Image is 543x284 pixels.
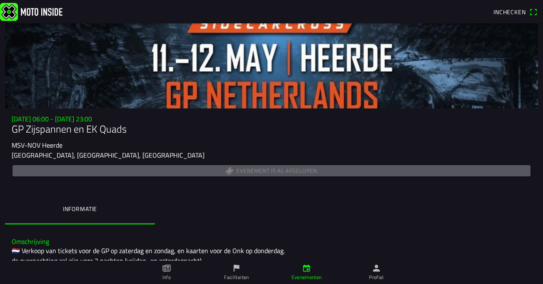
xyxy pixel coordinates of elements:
[63,204,97,214] ion-label: Informatie
[302,264,311,273] ion-icon: calendar
[493,8,526,16] span: Inchecken
[162,264,171,273] ion-icon: paper
[12,140,62,150] ion-text: MSV-NOV Heerde
[12,238,531,246] h3: Omschrijving
[369,274,384,281] ion-label: Profiel
[12,115,531,123] h3: [DATE] 06:00 - [DATE] 23:00
[12,123,531,135] h1: GP Zijspannen en EK Quads
[12,150,204,160] ion-text: [GEOGRAPHIC_DATA], [GEOGRAPHIC_DATA], [GEOGRAPHIC_DATA]
[489,5,541,19] a: Incheckenqr scanner
[232,264,241,273] ion-icon: flag
[372,264,381,273] ion-icon: person
[162,274,171,281] ion-label: Info
[224,274,249,281] ion-label: Faciliteiten
[291,274,322,281] ion-label: Evenementen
